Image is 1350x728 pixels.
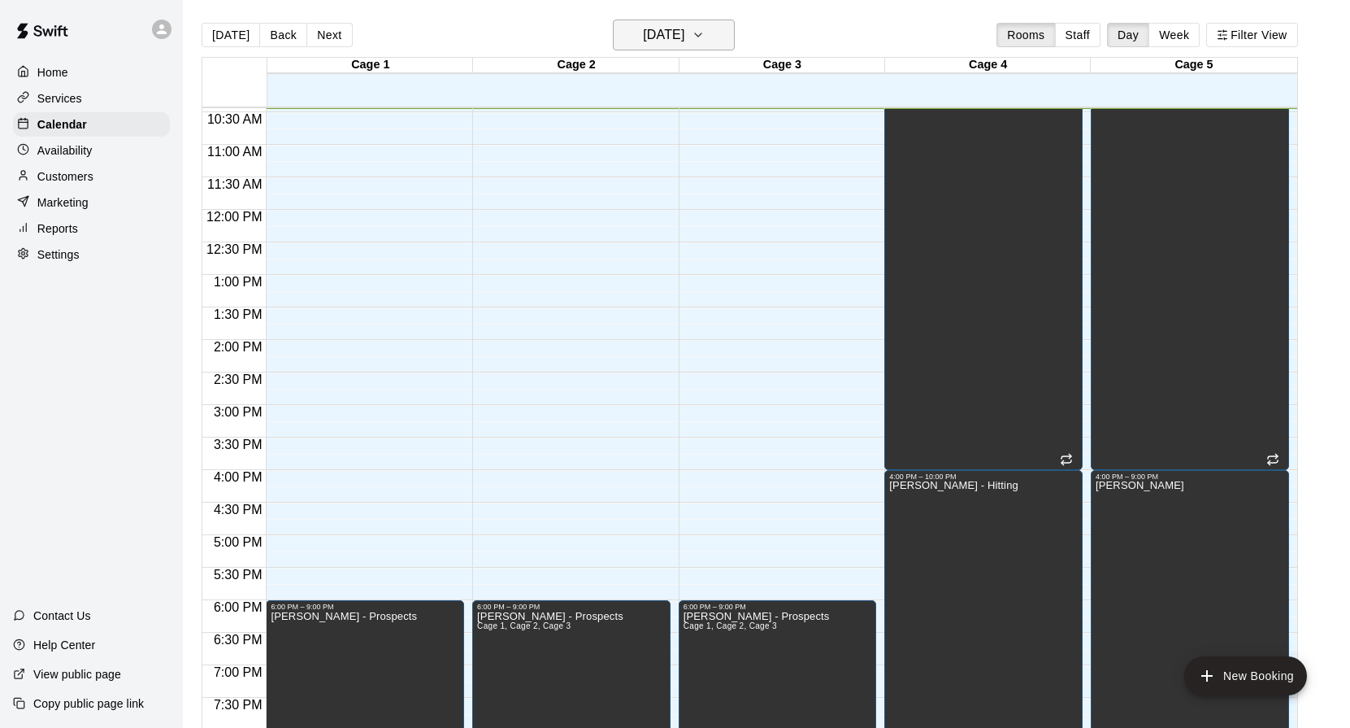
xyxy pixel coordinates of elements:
[202,242,266,256] span: 12:30 PM
[33,666,121,682] p: View public page
[203,112,267,126] span: 10:30 AM
[37,194,89,211] p: Marketing
[210,470,267,484] span: 4:00 PM
[1055,23,1101,47] button: Staff
[37,220,78,237] p: Reports
[202,23,260,47] button: [DATE]
[203,145,267,159] span: 11:00 AM
[684,603,872,611] div: 6:00 PM – 9:00 PM
[613,20,735,50] button: [DATE]
[1107,23,1149,47] button: Day
[679,58,885,73] div: Cage 3
[1091,15,1289,470] div: 9:00 AM – 4:00 PM: Cody's Cage
[202,210,266,224] span: 12:00 PM
[1096,473,1284,481] div: 4:00 PM – 9:00 PM
[210,373,267,386] span: 2:30 PM
[210,568,267,582] span: 5:30 PM
[473,58,679,73] div: Cage 2
[33,637,95,653] p: Help Center
[889,473,1078,481] div: 4:00 PM – 10:00 PM
[37,142,93,159] p: Availability
[37,90,82,107] p: Services
[267,58,473,73] div: Cage 1
[13,242,170,267] a: Settings
[13,138,170,163] a: Availability
[996,23,1055,47] button: Rooms
[1184,656,1307,695] button: add
[33,608,91,624] p: Contact Us
[210,438,267,451] span: 3:30 PM
[13,112,170,137] a: Calendar
[477,603,666,611] div: 6:00 PM – 9:00 PM
[259,23,307,47] button: Back
[210,633,267,647] span: 6:30 PM
[210,405,267,419] span: 3:00 PM
[210,600,267,614] span: 6:00 PM
[37,116,87,133] p: Calendar
[37,64,68,81] p: Home
[13,86,170,111] a: Services
[210,535,267,549] span: 5:00 PM
[1060,453,1073,466] span: Recurring event
[684,621,777,630] span: Cage 1, Cage 2, Cage 3
[210,698,267,712] span: 7:30 PM
[210,503,267,517] span: 4:30 PM
[1148,23,1200,47] button: Week
[13,216,170,241] a: Reports
[210,275,267,289] span: 1:00 PM
[210,665,267,679] span: 7:00 PM
[271,603,459,611] div: 6:00 PM – 9:00 PM
[37,168,93,185] p: Customers
[13,60,170,85] a: Home
[643,24,684,46] h6: [DATE]
[1091,58,1296,73] div: Cage 5
[203,177,267,191] span: 11:30 AM
[885,58,1091,73] div: Cage 4
[210,340,267,354] span: 2:00 PM
[13,190,170,215] a: Marketing
[884,15,1083,470] div: 9:00 AM – 4:00 PM: CLOSED - RYAN'S CAGE
[1266,453,1279,466] span: Recurring event
[210,307,267,321] span: 1:30 PM
[306,23,352,47] button: Next
[1206,23,1297,47] button: Filter View
[37,246,80,263] p: Settings
[33,695,144,712] p: Copy public page link
[477,621,571,630] span: Cage 1, Cage 2, Cage 3
[13,164,170,189] a: Customers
